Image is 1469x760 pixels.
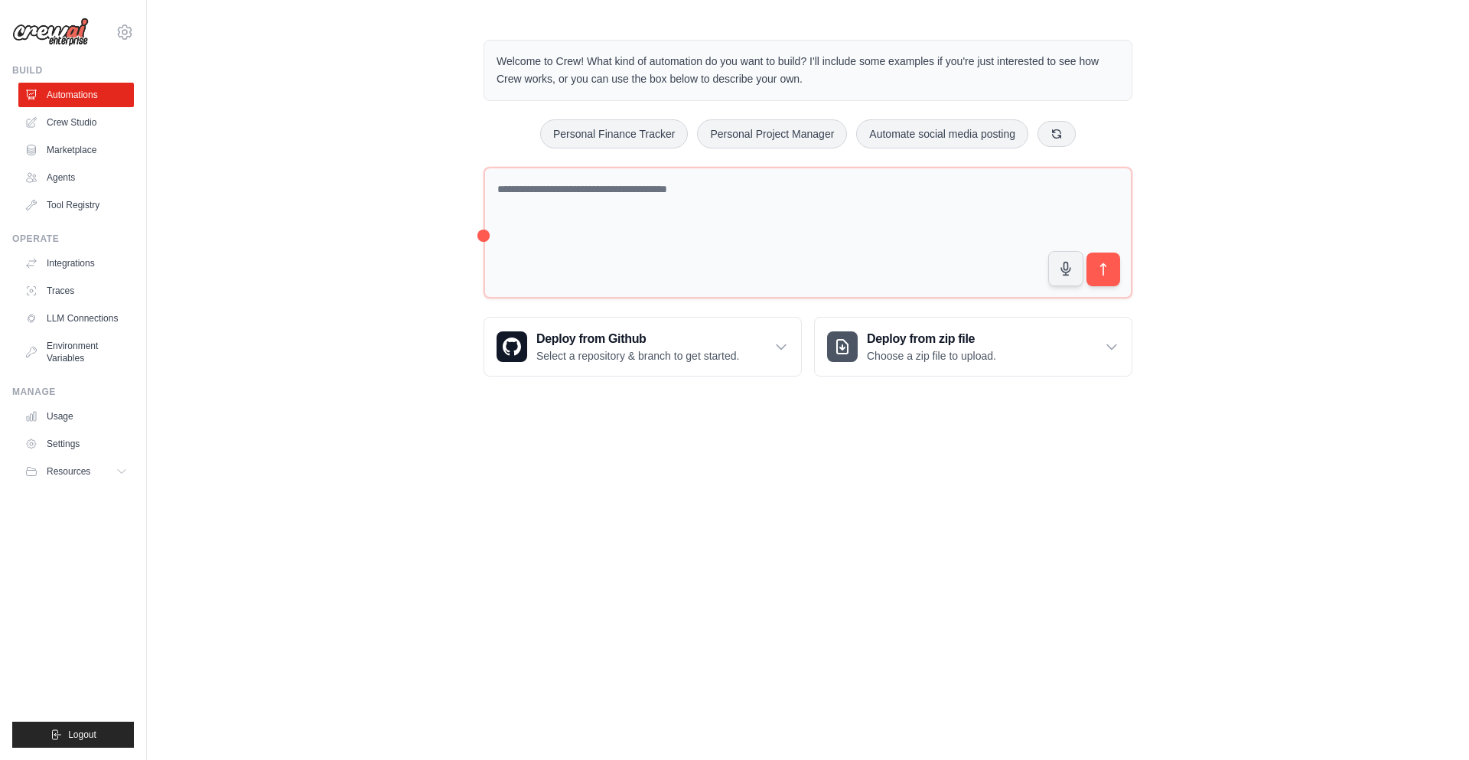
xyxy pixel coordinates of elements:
[18,193,134,217] a: Tool Registry
[18,83,134,107] a: Automations
[12,233,134,245] div: Operate
[18,404,134,429] a: Usage
[536,330,739,348] h3: Deploy from Github
[18,459,134,484] button: Resources
[18,165,134,190] a: Agents
[68,729,96,741] span: Logout
[12,18,89,47] img: Logo
[697,119,847,148] button: Personal Project Manager
[18,138,134,162] a: Marketplace
[536,348,739,364] p: Select a repository & branch to get started.
[47,465,90,478] span: Resources
[540,119,689,148] button: Personal Finance Tracker
[18,251,134,276] a: Integrations
[12,64,134,77] div: Build
[1392,687,1469,760] iframe: Chat Widget
[18,279,134,303] a: Traces
[856,119,1028,148] button: Automate social media posting
[18,110,134,135] a: Crew Studio
[18,432,134,456] a: Settings
[12,386,134,398] div: Manage
[12,722,134,748] button: Logout
[867,330,996,348] h3: Deploy from zip file
[18,306,134,331] a: LLM Connections
[497,53,1119,88] p: Welcome to Crew! What kind of automation do you want to build? I'll include some examples if you'...
[867,348,996,364] p: Choose a zip file to upload.
[18,334,134,370] a: Environment Variables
